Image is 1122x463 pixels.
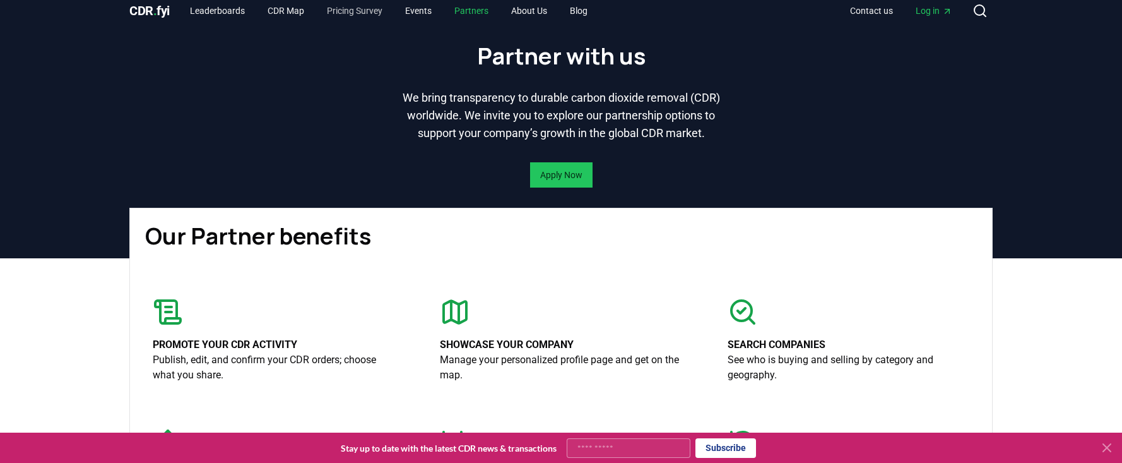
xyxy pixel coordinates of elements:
span: CDR fyi [129,3,170,18]
button: Apply Now [530,162,593,188]
p: Search companies [728,337,969,352]
p: Publish, edit, and confirm your CDR orders; choose what you share. [153,352,394,383]
h1: Partner with us [477,44,646,69]
span: Log in [916,4,952,17]
a: Apply Now [540,169,582,181]
p: Showcase your company [440,337,682,352]
h1: Our Partner benefits [145,224,977,249]
p: We bring transparency to durable carbon dioxide removal (CDR) worldwide. We invite you to explore... [399,89,723,142]
p: Manage your personalized profile page and get on the map. [440,352,682,383]
span: . [153,3,157,18]
p: Promote your CDR activity [153,337,394,352]
a: CDR.fyi [129,2,170,20]
p: See who is buying and selling by category and geography. [728,352,969,383]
